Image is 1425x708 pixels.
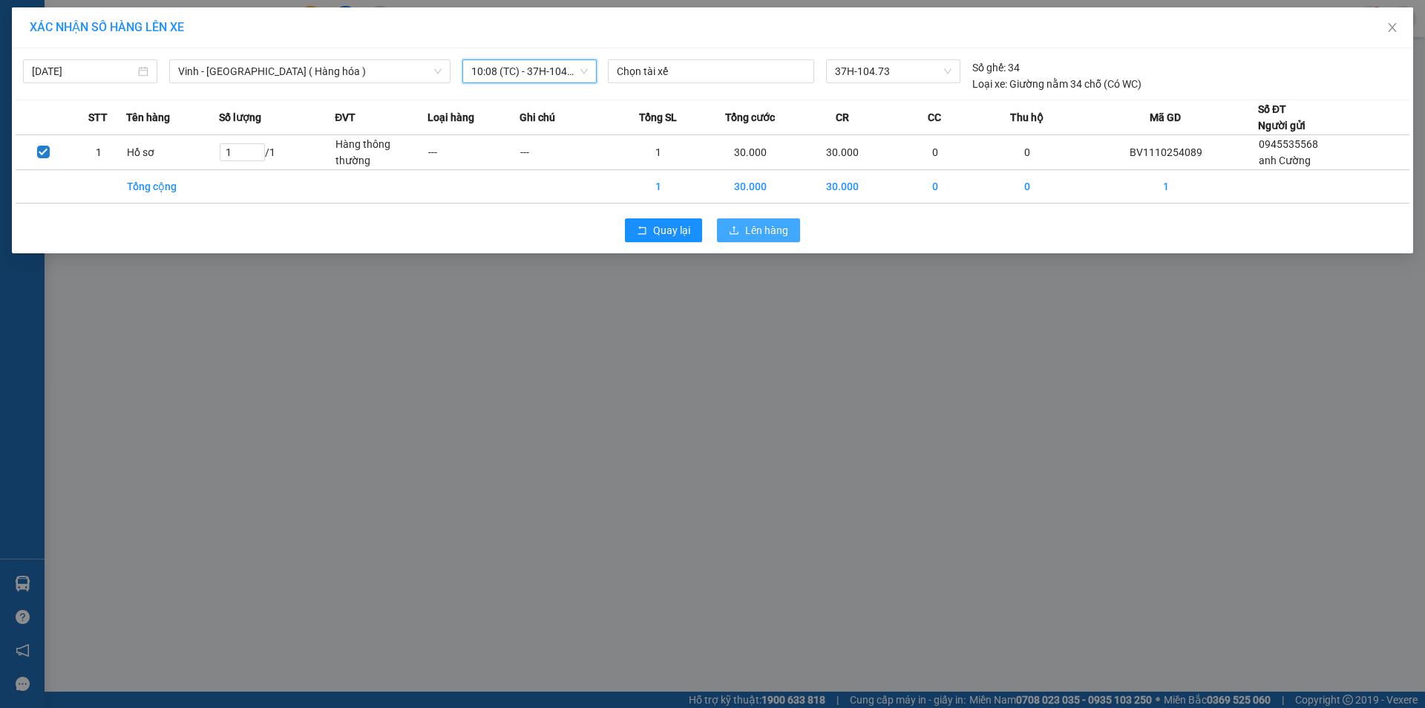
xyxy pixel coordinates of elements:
[1073,170,1258,204] td: 1
[796,135,888,170] td: 30.000
[725,109,775,126] span: Tổng cước
[836,109,849,126] span: CR
[888,135,980,170] td: 0
[1372,7,1413,49] button: Close
[1259,155,1311,166] span: anh Cường
[639,109,677,126] span: Tổng SL
[520,109,555,126] span: Ghi chú
[1010,109,1044,126] span: Thu hộ
[637,225,647,237] span: rollback
[427,135,520,170] td: ---
[717,218,800,242] button: uploadLên hàng
[71,135,127,170] td: 1
[972,59,1006,76] span: Số ghế:
[796,170,888,204] td: 30.000
[471,60,588,82] span: 10:08 (TC) - 37H-104.73
[30,20,184,34] span: XÁC NHẬN SỐ HÀNG LÊN XE
[972,59,1020,76] div: 34
[427,109,474,126] span: Loại hàng
[888,170,980,204] td: 0
[520,135,612,170] td: ---
[1150,109,1181,126] span: Mã GD
[972,76,1007,92] span: Loại xe:
[704,170,796,204] td: 30.000
[653,222,690,238] span: Quay lại
[835,60,951,82] span: 37H-104.73
[729,225,739,237] span: upload
[126,135,218,170] td: Hồ sơ
[32,63,135,79] input: 11/10/2025
[704,135,796,170] td: 30.000
[972,76,1141,92] div: Giường nằm 34 chỗ (Có WC)
[433,67,442,76] span: down
[928,109,941,126] span: CC
[1259,138,1318,150] span: 0945535568
[126,170,218,204] td: Tổng cộng
[745,222,788,238] span: Lên hàng
[612,135,704,170] td: 1
[126,109,170,126] span: Tên hàng
[981,170,1073,204] td: 0
[178,60,442,82] span: Vinh - Hà Nội ( Hàng hóa )
[981,135,1073,170] td: 0
[1258,101,1306,134] div: Số ĐT Người gửi
[1386,22,1398,33] span: close
[219,109,261,126] span: Số lượng
[335,109,356,126] span: ĐVT
[625,218,702,242] button: rollbackQuay lại
[612,170,704,204] td: 1
[219,135,335,170] td: / 1
[335,135,427,170] td: Hàng thông thường
[1073,135,1258,170] td: BV1110254089
[88,109,108,126] span: STT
